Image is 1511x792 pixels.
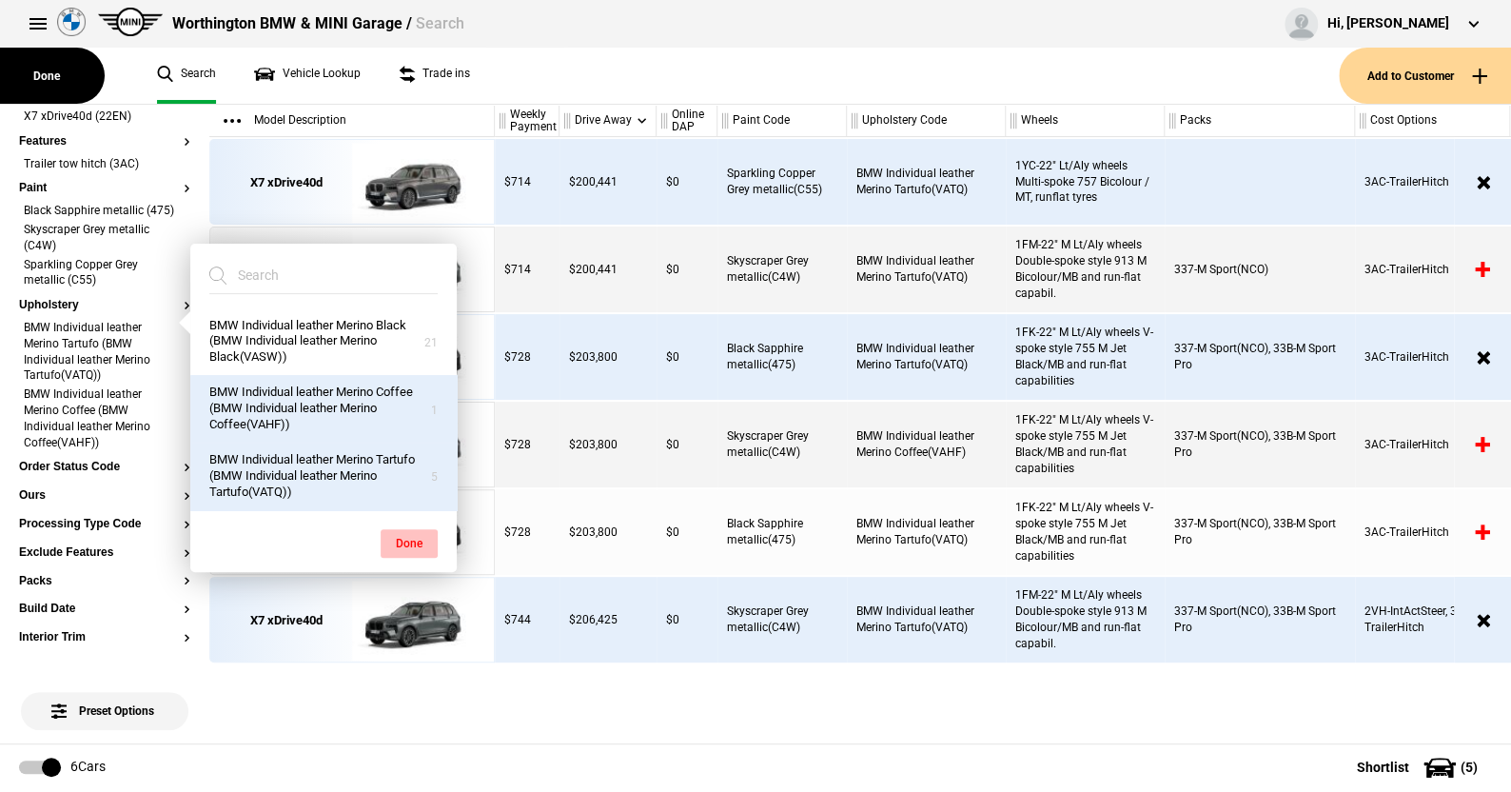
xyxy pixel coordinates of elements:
[847,489,1006,575] div: BMW Individual leather Merino Tartufo(VATQ)
[717,402,847,487] div: Skyscraper Grey metallic(C4W)
[495,402,559,487] div: $728
[55,681,154,718] span: Preset Options
[847,227,1006,312] div: BMW Individual leather Merino Tartufo(VATQ)
[19,88,190,135] section: X7 xDrive40d (22EN)
[1006,314,1165,400] div: 1FK-22" M Lt/Aly wheels V-spoke style 755 M Jet Black/MB and run-flat capabilities
[1165,105,1354,137] div: Packs
[19,299,190,312] button: Upholstery
[19,182,190,299] section: PaintBlack Sapphire metallic (475)Skyscraper Grey metallic (C4W)Sparkling Copper Grey metallic (C55)
[657,402,717,487] div: $0
[19,603,190,616] button: Build Date
[1339,48,1511,104] button: Add to Customer
[157,48,216,104] a: Search
[209,258,415,292] input: Search
[495,105,559,137] div: Weekly Payment
[657,577,717,663] div: $0
[847,105,1005,137] div: Upholstery Code
[559,139,657,225] div: $200,441
[1165,577,1355,663] div: 337-M Sport(NCO), 33B-M Sport Pro
[1006,402,1165,487] div: 1FK-22" M Lt/Aly wheels V-spoke style 755 M Jet Black/MB and run-flat capabilities
[1006,577,1165,663] div: 1FM-22" M Lt/Aly wheels Double-spoke style 913 M Bicolour/MB and run-flat capabil.
[352,140,484,226] img: cosySec
[559,314,657,400] div: $203,800
[657,227,717,312] div: $0
[250,612,323,629] div: X7 xDrive40d
[352,228,484,313] img: cosySec
[250,174,323,191] div: X7 xDrive40d
[19,489,190,518] section: Ours
[19,222,190,257] li: Skyscraper Grey metallic (C4W)
[1328,743,1511,791] button: Shortlist(5)
[190,375,457,443] button: BMW Individual leather Merino Coffee (BMW Individual leather Merino Coffee(VAHF))
[19,546,190,560] button: Exclude Features
[19,299,190,461] section: UpholsteryBMW Individual leather Merino Tartufo (BMW Individual leather Merino Tartufo(VATQ))BMW ...
[352,578,484,663] img: cosySec
[559,402,657,487] div: $203,800
[717,139,847,225] div: Sparkling Copper Grey metallic(C55)
[19,575,190,588] button: Packs
[19,518,190,546] section: Processing Type Code
[1327,14,1449,33] div: Hi, [PERSON_NAME]
[254,48,361,104] a: Vehicle Lookup
[220,228,352,313] a: X7 xDrive40d
[19,135,190,148] button: Features
[717,227,847,312] div: Skyscraper Grey metallic(C4W)
[847,139,1006,225] div: BMW Individual leather Merino Tartufo(VATQ)
[19,631,190,644] button: Interior Trim
[1165,489,1355,575] div: 337-M Sport(NCO), 33B-M Sport Pro
[19,489,190,503] button: Ours
[19,135,190,183] section: FeaturesTrailer tow hitch (3AC)
[657,314,717,400] div: $0
[559,105,656,137] div: Drive Away
[1006,105,1164,137] div: Wheels
[1355,227,1510,312] div: 3AC-TrailerHitch
[717,489,847,575] div: Black Sapphire metallic(475)
[381,529,438,558] button: Done
[1165,227,1355,312] div: 337-M Sport(NCO)
[57,8,86,36] img: bmw.png
[847,314,1006,400] div: BMW Individual leather Merino Tartufo(VATQ)
[1006,227,1165,312] div: 1FM-22" M Lt/Aly wheels Double-spoke style 913 M Bicolour/MB and run-flat capabil.
[1355,489,1510,575] div: 3AC-TrailerHitch
[1165,402,1355,487] div: 337-M Sport(NCO), 33B-M Sport Pro
[19,182,190,195] button: Paint
[559,227,657,312] div: $200,441
[1355,314,1510,400] div: 3AC-TrailerHitch
[172,13,463,34] div: Worthington BMW & MINI Garage /
[657,105,716,137] div: Online DAP
[1461,761,1478,774] span: ( 5 )
[717,105,846,137] div: Paint Code
[1165,314,1355,400] div: 337-M Sport(NCO), 33B-M Sport Pro
[19,156,190,175] li: Trailer tow hitch (3AC)
[1355,577,1510,663] div: 2VH-IntActSteer, 3AC-TrailerHitch
[657,139,717,225] div: $0
[19,546,190,575] section: Exclude Features
[19,203,190,222] li: Black Sapphire metallic (475)
[1357,761,1409,774] span: Shortlist
[98,8,163,36] img: mini.png
[847,577,1006,663] div: BMW Individual leather Merino Tartufo(VATQ)
[19,320,190,386] li: BMW Individual leather Merino Tartufo (BMW Individual leather Merino Tartufo(VATQ))
[399,48,470,104] a: Trade ins
[19,575,190,604] section: Packs
[19,386,190,453] li: BMW Individual leather Merino Coffee (BMW Individual leather Merino Coffee(VAHF))
[1355,139,1510,225] div: 3AC-TrailerHitch
[495,577,559,663] div: $744
[19,603,190,631] section: Build Date
[495,489,559,575] div: $728
[495,314,559,400] div: $728
[717,577,847,663] div: Skyscraper Grey metallic(C4W)
[220,578,352,663] a: X7 xDrive40d
[19,461,190,489] section: Order Status Code
[495,227,559,312] div: $714
[559,489,657,575] div: $203,800
[19,109,190,128] li: X7 xDrive40d (22EN)
[220,140,352,226] a: X7 xDrive40d
[19,257,190,292] li: Sparkling Copper Grey metallic (C55)
[717,314,847,400] div: Black Sapphire metallic(475)
[657,489,717,575] div: $0
[1006,489,1165,575] div: 1FK-22" M Lt/Aly wheels V-spoke style 755 M Jet Black/MB and run-flat capabilities
[415,14,463,32] span: Search
[495,139,559,225] div: $714
[70,758,106,777] div: 6 Cars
